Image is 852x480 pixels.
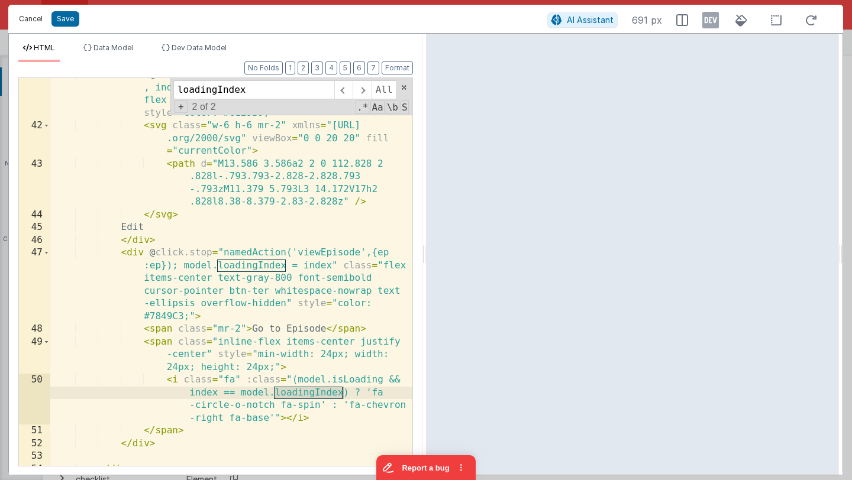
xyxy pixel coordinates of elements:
[19,221,50,234] div: 45
[285,61,295,74] button: 1
[19,209,50,222] div: 44
[340,61,351,74] button: 5
[356,100,369,114] span: RegExp Search
[19,323,50,336] div: 48
[19,119,50,158] div: 42
[19,336,50,374] div: 49
[376,455,476,480] iframe: Marker.io feedback button
[34,43,55,52] span: HTML
[325,61,337,74] button: 4
[19,424,50,437] div: 51
[19,374,50,424] div: 50
[19,158,50,209] div: 43
[567,15,614,25] span: AI Assistant
[51,11,79,27] button: Save
[632,13,662,27] span: 691 px
[19,463,50,476] div: 54
[172,43,227,52] span: Dev Data Model
[19,247,50,323] div: 47
[19,450,50,463] div: 53
[175,100,188,113] span: Toggel Replace mode
[382,61,413,74] button: Format
[370,100,384,114] span: CaseSensitive Search
[19,437,50,450] div: 52
[298,61,309,74] button: 2
[386,100,399,114] span: Whole Word Search
[311,61,323,74] button: 3
[13,11,49,27] button: Cancel
[244,61,283,74] button: No Folds
[19,234,50,247] div: 46
[353,61,365,74] button: 6
[547,12,618,28] button: AI Assistant
[19,69,50,119] div: 41
[188,102,221,112] span: 2 of 2
[173,80,334,99] input: Search for
[372,80,397,99] span: Alt-Enter
[401,100,409,114] span: Search In Selection
[93,43,133,52] span: Data Model
[367,61,379,74] button: 7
